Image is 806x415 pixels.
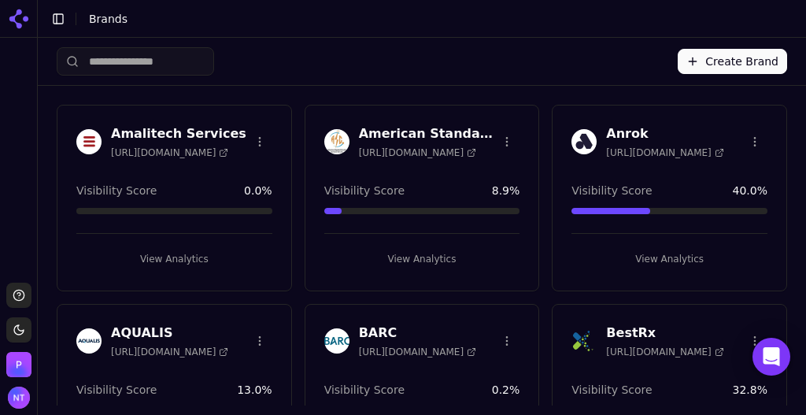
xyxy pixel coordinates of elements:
[89,13,128,25] span: Brands
[359,124,495,143] h3: American Standard Circuits
[733,183,767,198] span: 40.0 %
[76,129,102,154] img: Amalitech Services
[571,246,767,272] button: View Analytics
[571,382,652,398] span: Visibility Score
[324,129,349,154] img: American Standard Circuits
[606,124,723,143] h3: Anrok
[359,146,476,159] span: [URL][DOMAIN_NAME]
[752,338,790,376] div: Open Intercom Messenger
[6,352,31,377] button: Open organization switcher
[89,11,762,27] nav: breadcrumb
[324,246,520,272] button: View Analytics
[606,324,723,343] h3: BestRx
[76,382,157,398] span: Visibility Score
[76,328,102,354] img: AQUALIS
[324,382,405,398] span: Visibility Score
[571,129,597,154] img: Anrok
[492,183,520,198] span: 8.9 %
[8,387,30,409] img: Nate Tower
[76,246,272,272] button: View Analytics
[111,324,228,343] h3: AQUALIS
[324,183,405,198] span: Visibility Score
[606,146,723,159] span: [URL][DOMAIN_NAME]
[733,382,767,398] span: 32.8 %
[678,49,787,74] button: Create Brand
[492,382,520,398] span: 0.2 %
[237,382,272,398] span: 13.0 %
[571,183,652,198] span: Visibility Score
[6,352,31,377] img: Perrill
[76,183,157,198] span: Visibility Score
[111,124,246,143] h3: Amalitech Services
[111,346,228,358] span: [URL][DOMAIN_NAME]
[359,324,476,343] h3: BARC
[571,328,597,354] img: BestRx
[606,346,723,358] span: [URL][DOMAIN_NAME]
[244,183,272,198] span: 0.0 %
[8,387,30,409] button: Open user button
[324,328,349,354] img: BARC
[359,346,476,358] span: [URL][DOMAIN_NAME]
[111,146,228,159] span: [URL][DOMAIN_NAME]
